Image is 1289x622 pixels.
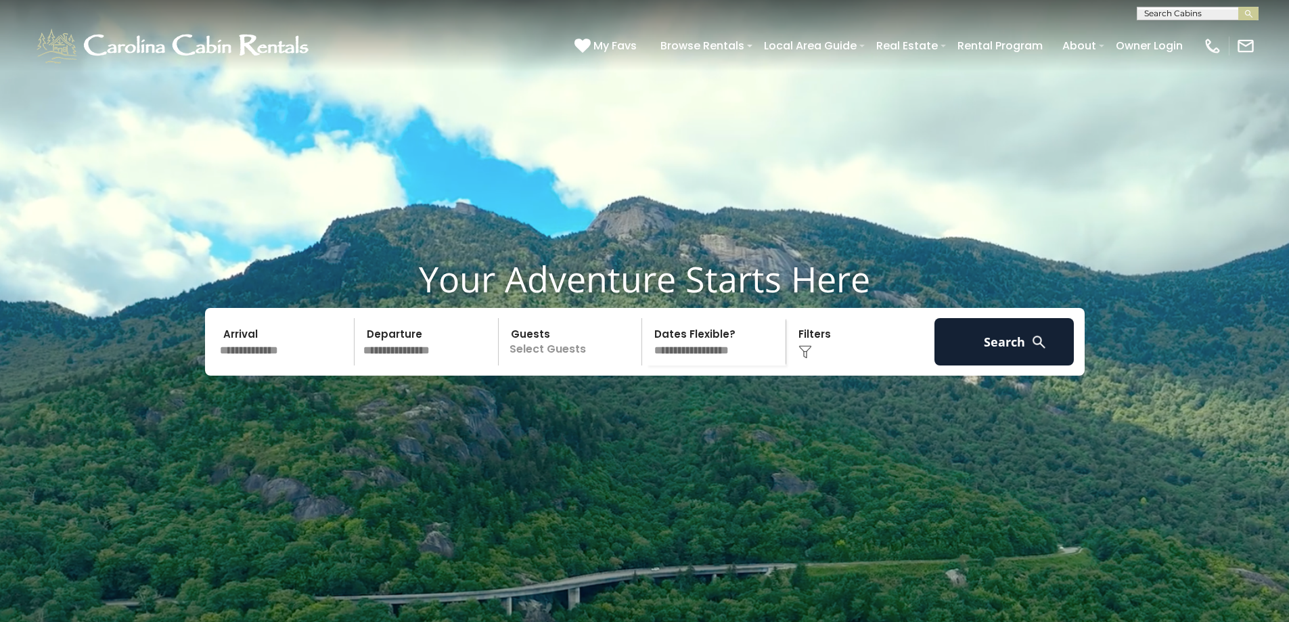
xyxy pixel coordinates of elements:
img: White-1-1-2.png [34,26,315,66]
a: My Favs [574,37,640,55]
img: phone-regular-white.png [1203,37,1222,55]
p: Select Guests [503,318,642,365]
a: Rental Program [951,34,1049,58]
img: mail-regular-white.png [1236,37,1255,55]
button: Search [934,318,1075,365]
img: search-regular-white.png [1031,334,1047,351]
a: Browse Rentals [654,34,751,58]
img: filter--v1.png [798,345,812,359]
a: Owner Login [1109,34,1190,58]
a: Local Area Guide [757,34,863,58]
a: About [1056,34,1103,58]
a: Real Estate [869,34,945,58]
span: My Favs [593,37,637,54]
h1: Your Adventure Starts Here [10,258,1279,300]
